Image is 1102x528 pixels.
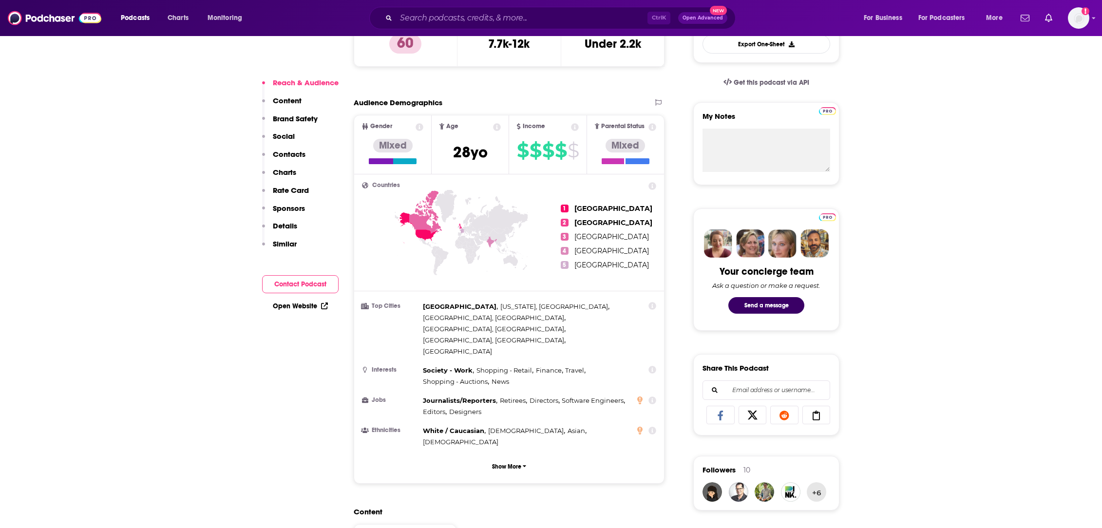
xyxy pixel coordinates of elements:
button: Rate Card [262,186,309,204]
span: [US_STATE], [GEOGRAPHIC_DATA] [500,302,608,310]
p: 60 [389,34,421,54]
img: Jules Profile [768,229,797,258]
span: , [423,365,474,376]
span: Followers [703,465,736,474]
span: For Podcasters [918,11,965,25]
span: [DEMOGRAPHIC_DATA] [488,427,564,434]
span: [GEOGRAPHIC_DATA] [423,302,496,310]
span: Income [523,123,545,130]
img: User Profile [1068,7,1089,29]
a: Charts [161,10,194,26]
span: $ [555,143,567,158]
img: Podchaser Pro [819,107,836,115]
span: Software Engineers [562,396,624,404]
span: Editors [423,408,445,415]
h3: 7.7k-12k [488,37,530,51]
div: Mixed [373,139,413,152]
span: [GEOGRAPHIC_DATA] [574,232,649,241]
button: Reach & Audience [262,78,339,96]
button: open menu [979,10,1015,26]
span: Logged in as LindaBurns [1068,7,1089,29]
span: Age [446,123,458,130]
button: open menu [114,10,162,26]
div: Search podcasts, credits, & more... [379,7,745,29]
a: Copy Link [802,406,831,424]
a: Open Website [273,302,328,310]
button: Social [262,132,295,150]
a: Get this podcast via API [716,71,817,94]
button: Sponsors [262,204,305,222]
a: Show notifications dropdown [1041,10,1056,26]
button: Brand Safety [262,114,318,132]
h3: Under 2.2k [585,37,641,51]
img: Sydney Profile [704,229,732,258]
span: , [500,301,609,312]
span: 2 [561,219,569,226]
span: [GEOGRAPHIC_DATA], [GEOGRAPHIC_DATA] [423,336,564,344]
img: inkspillr [703,482,722,502]
p: Content [273,96,302,105]
p: Charts [273,168,296,177]
h2: Audience Demographics [354,98,442,107]
button: Send a message [728,297,804,314]
p: Brand Safety [273,114,318,123]
span: Open Advanced [683,16,723,20]
span: Monitoring [208,11,242,25]
span: , [423,323,566,335]
span: Podcasts [121,11,150,25]
span: , [423,376,489,387]
span: For Business [864,11,902,25]
button: Open AdvancedNew [678,12,727,24]
span: , [562,395,625,406]
span: , [565,365,586,376]
span: , [423,335,566,346]
span: Directors [530,396,558,404]
p: Show More [492,463,521,470]
button: Details [262,221,297,239]
a: Show notifications dropdown [1017,10,1033,26]
p: Contacts [273,150,305,159]
button: open menu [201,10,255,26]
div: Search followers [703,380,830,400]
p: Rate Card [273,186,309,195]
span: [GEOGRAPHIC_DATA] [574,204,652,213]
span: 4 [561,247,569,255]
button: Contacts [262,150,305,168]
span: Asian [568,427,585,434]
span: [GEOGRAPHIC_DATA], [GEOGRAPHIC_DATA] [423,314,564,321]
img: Podchaser - Follow, Share and Rate Podcasts [8,9,101,27]
span: 1 [561,205,569,212]
span: [GEOGRAPHIC_DATA], [GEOGRAPHIC_DATA] [423,325,564,333]
div: Mixed [606,139,645,152]
p: Similar [273,239,297,248]
span: 3 [561,233,569,241]
span: [DEMOGRAPHIC_DATA] [423,438,498,446]
img: Jon Profile [800,229,829,258]
span: [GEOGRAPHIC_DATA] [574,261,649,269]
img: rbelmar [729,482,748,502]
input: Search podcasts, credits, & more... [396,10,647,26]
button: open menu [912,10,979,26]
span: White / Caucasian [423,427,484,434]
span: [GEOGRAPHIC_DATA] [574,218,652,227]
p: Sponsors [273,204,305,213]
span: Journalists/Reporters [423,396,496,404]
h3: Interests [362,367,419,373]
div: 10 [743,466,750,474]
img: tapangarg [781,482,800,502]
span: [GEOGRAPHIC_DATA] [423,347,492,355]
span: [GEOGRAPHIC_DATA] [574,246,649,255]
span: Charts [168,11,189,25]
span: , [423,301,498,312]
span: Retirees [500,396,526,404]
span: , [476,365,533,376]
a: Share on X/Twitter [739,406,767,424]
button: Similar [262,239,297,257]
button: Show More [362,457,656,475]
h3: Jobs [362,397,419,403]
span: Travel [565,366,584,374]
span: Shopping - Auctions [423,377,488,385]
span: , [536,365,563,376]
